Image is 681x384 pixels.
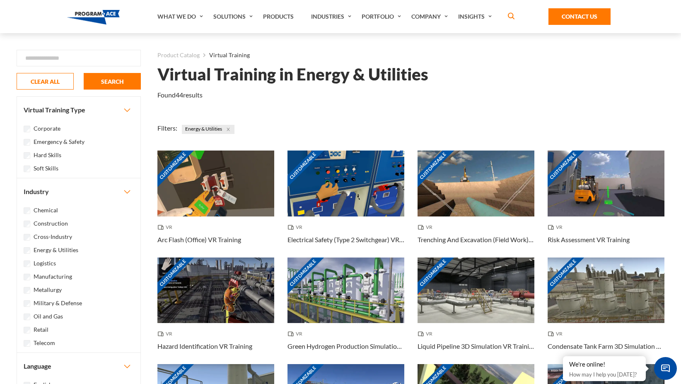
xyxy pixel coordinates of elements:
[287,235,404,245] h3: Electrical Safety (Type 2 Switchgear) VR Training
[24,152,30,159] input: Hard Skills
[34,245,78,255] label: Energy & Utilities
[157,235,241,245] h3: Arc Flash (Office) VR Training
[34,312,63,321] label: Oil and Gas
[548,330,566,338] span: VR
[200,50,250,61] li: Virtual Training
[34,164,58,173] label: Soft Skills
[418,151,534,258] a: Customizable Thumbnail - Trenching And Excavation (Field Work) VR Training VR Trenching And Excav...
[548,151,664,258] a: Customizable Thumbnail - Risk Assessment VR Training VR Risk Assessment VR Training
[569,369,640,379] p: How may I help you [DATE]?
[24,247,30,254] input: Energy & Utilities
[157,151,274,258] a: Customizable Thumbnail - Arc Flash (Office) VR Training VR Arc Flash (Office) VR Training
[157,341,252,351] h3: Hazard Identification VR Training
[157,258,274,365] a: Customizable Thumbnail - Hazard Identification VR Training VR Hazard Identification VR Training
[24,287,30,294] input: Metallurgy
[67,10,120,24] img: Program-Ace
[157,223,176,231] span: VR
[24,340,30,347] input: Telecom
[24,165,30,172] input: Soft Skills
[548,341,664,351] h3: Condensate Tank Farm 3D Simulation VR Training
[17,353,140,379] button: Language
[157,50,664,61] nav: breadcrumb
[34,259,56,268] label: Logistics
[654,357,677,380] span: Chat Widget
[17,73,74,90] button: CLEAR ALL
[24,274,30,280] input: Manufacturing
[418,330,436,338] span: VR
[548,223,566,231] span: VR
[34,151,61,160] label: Hard Skills
[34,124,60,133] label: Corporate
[418,258,534,365] a: Customizable Thumbnail - Liquid Pipeline 3D Simulation VR Training VR Liquid Pipeline 3D Simulati...
[287,341,404,351] h3: Green Hydrogen Production Simulation VR Training
[569,360,640,369] div: We're online!
[157,124,177,132] span: Filters:
[24,126,30,132] input: Corporate
[224,125,233,134] button: Close
[24,207,30,214] input: Chemical
[287,258,404,365] a: Customizable Thumbnail - Green Hydrogen Production Simulation VR Training VR Green Hydrogen Produ...
[24,314,30,320] input: Oil and Gas
[24,139,30,146] input: Emergency & Safety
[34,219,68,228] label: Construction
[34,232,72,241] label: Cross-Industry
[287,330,306,338] span: VR
[34,272,72,281] label: Manufacturing
[34,137,85,146] label: Emergency & Safety
[548,235,630,245] h3: Risk Assessment VR Training
[34,325,48,334] label: Retail
[176,91,183,99] em: 44
[548,258,664,365] a: Customizable Thumbnail - Condensate Tank Farm 3D Simulation VR Training VR Condensate Tank Farm 3...
[418,341,534,351] h3: Liquid Pipeline 3D Simulation VR Training
[24,234,30,241] input: Cross-Industry
[418,223,436,231] span: VR
[287,223,306,231] span: VR
[157,90,203,100] p: Found results
[17,97,140,123] button: Virtual Training Type
[24,221,30,227] input: Construction
[34,206,58,215] label: Chemical
[418,235,534,245] h3: Trenching And Excavation (Field Work) VR Training
[24,327,30,333] input: Retail
[24,300,30,307] input: Military & Defense
[182,125,234,134] span: Energy & Utilities
[34,285,62,294] label: Metallurgy
[157,67,428,82] h1: Virtual Training in Energy & Utilities
[548,8,611,25] a: Contact Us
[157,330,176,338] span: VR
[34,338,55,348] label: Telecom
[287,151,404,258] a: Customizable Thumbnail - Electrical Safety (Type 2 Switchgear) VR Training VR Electrical Safety (...
[34,299,82,308] label: Military & Defense
[17,178,140,205] button: Industry
[24,260,30,267] input: Logistics
[157,50,200,61] a: Product Catalog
